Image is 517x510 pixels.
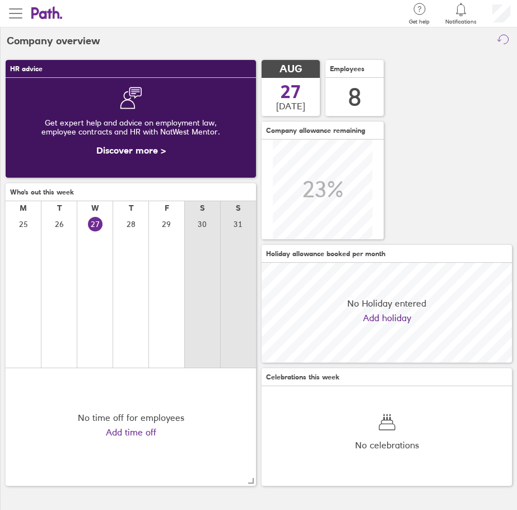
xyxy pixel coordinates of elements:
[266,127,365,135] span: Company allowance remaining
[409,18,430,25] span: Get help
[330,65,365,73] span: Employees
[266,373,339,381] span: Celebrations this week
[78,412,184,423] div: No time off for employees
[96,145,166,156] a: Discover more >
[280,63,302,75] span: AUG
[276,101,305,111] span: [DATE]
[200,203,205,212] div: S
[445,2,477,25] a: Notifications
[281,83,301,101] span: 27
[20,203,27,212] div: M
[266,250,385,258] span: Holiday allowance booked per month
[363,313,411,323] a: Add holiday
[91,203,99,212] div: W
[129,203,133,212] div: T
[347,298,426,308] span: No Holiday entered
[10,65,43,73] span: HR advice
[348,83,361,112] div: 8
[15,109,247,145] div: Get expert help and advice on employment law, employee contracts and HR with NatWest Mentor.
[10,188,74,196] span: Who's out this week
[445,18,477,25] span: Notifications
[355,440,419,450] span: No celebrations
[106,427,156,437] a: Add time off
[57,203,62,212] div: T
[236,203,241,212] div: S
[165,203,169,212] div: F
[7,27,100,54] h2: Company overview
